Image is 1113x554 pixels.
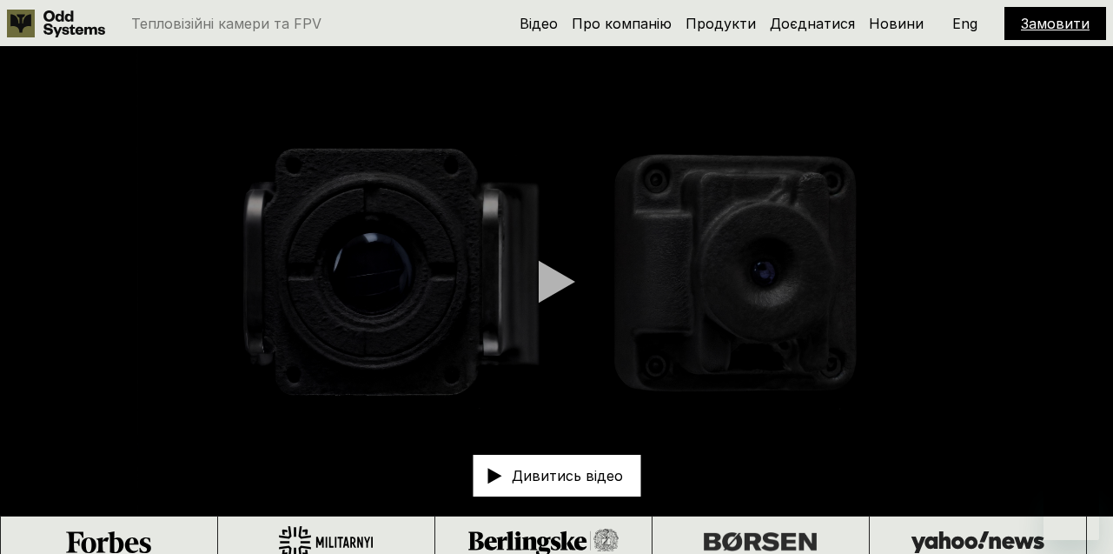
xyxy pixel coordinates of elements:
a: Замовити [1021,15,1090,32]
a: Доєднатися [770,15,855,32]
a: Відео [520,15,558,32]
a: Про компанію [572,15,672,32]
p: Тепловізійні камери та FPV [131,17,321,30]
iframe: Кнопка для запуску вікна повідомлень [1043,484,1099,540]
p: Eng [952,17,977,30]
a: Новини [869,15,924,32]
p: Дивитись відео [512,469,623,483]
a: Продукти [686,15,756,32]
